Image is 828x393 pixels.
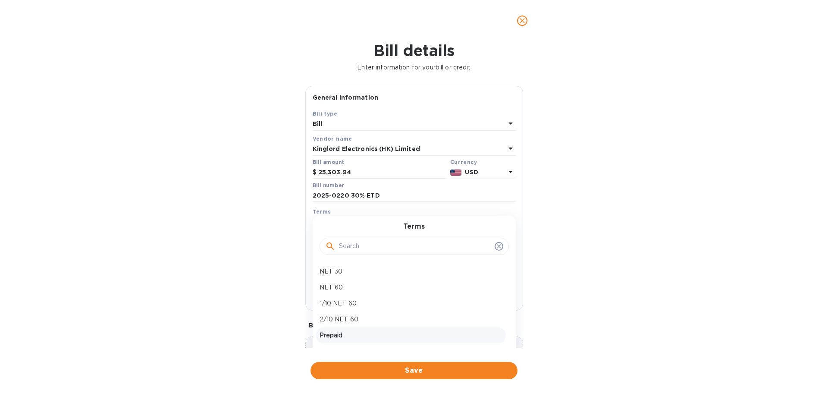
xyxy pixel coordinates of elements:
[317,365,511,376] span: Save
[313,183,344,188] label: Bill number
[313,160,344,165] label: Bill amount
[465,169,478,176] b: USD
[309,321,520,330] p: Bill image
[313,208,331,215] b: Terms
[320,283,502,292] p: NET 60
[450,159,477,165] b: Currency
[313,135,352,142] b: Vendor name
[313,94,379,101] b: General information
[313,189,516,202] input: Enter bill number
[313,110,338,117] b: Bill type
[313,166,318,179] div: $
[7,41,821,60] h1: Bill details
[512,10,533,31] button: close
[320,331,502,340] p: Prepaid
[450,170,462,176] img: USD
[313,120,323,127] b: Bill
[7,63,821,72] p: Enter information for your bill or credit
[403,223,425,231] h3: Terms
[313,145,420,152] b: Kinglord Electronics (HK) Limited
[310,362,517,379] button: Save
[339,240,491,253] input: Search
[320,267,502,276] p: NET 30
[318,166,447,179] input: $ Enter bill amount
[320,315,502,324] p: 2/10 NET 60
[320,299,502,308] p: 1/10 NET 60
[313,218,351,227] p: Select terms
